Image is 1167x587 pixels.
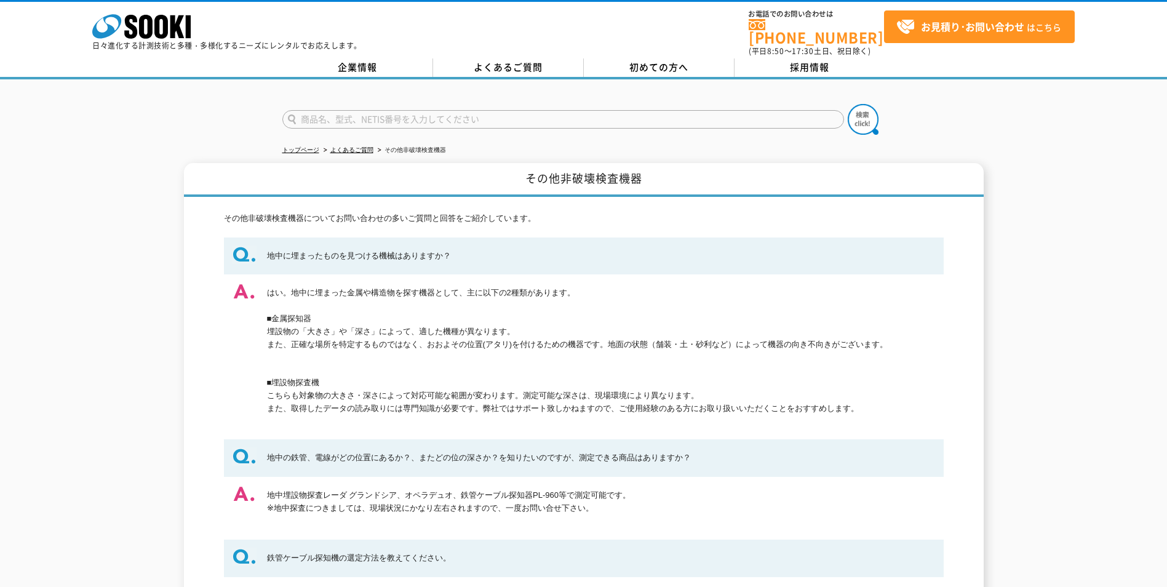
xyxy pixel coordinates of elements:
h1: その他非破壊検査機器 [184,163,984,197]
p: その他非破壊検査機器についてお問い合わせの多いご質問と回答をご紹介しています。 [224,212,944,225]
span: はこちら [896,18,1061,36]
dt: 鉄管ケーブル探知機の選定方法を教えてください。 [224,540,944,577]
strong: お見積り･お問い合わせ [921,19,1024,34]
a: [PHONE_NUMBER] [749,19,884,44]
img: btn_search.png [848,104,878,135]
dd: 地中埋設物探査レーダ グランドシア、オペラデュオ、鉄管ケーブル探知器PL-960等で測定可能です。 ※地中探査につきましては、現場状況にかなり左右されますので、一度お問い合せ下さい。 [224,477,944,527]
a: 採用情報 [735,58,885,77]
input: 商品名、型式、NETIS番号を入力してください [282,110,844,129]
dd: はい。地中に埋まった金属や構造物を探す機器として、主に以下の2種類があります。 ■金属探知器 埋設物の「大きさ」や「深さ」によって、適した機種が異なります。 また、正確な場所を特定するものではな... [224,274,944,427]
a: よくあるご質問 [330,146,373,153]
a: お見積り･お問い合わせはこちら [884,10,1075,43]
span: 17:30 [792,46,814,57]
span: 8:50 [767,46,784,57]
span: お電話でのお問い合わせは [749,10,884,18]
a: 初めての方へ [584,58,735,77]
span: (平日 ～ 土日、祝日除く) [749,46,870,57]
dt: 地中の鉄管、電線がどの位置にあるか？、またどの位の深さか？を知りたいのですが、測定できる商品はありますか？ [224,439,944,477]
a: よくあるご質問 [433,58,584,77]
a: 企業情報 [282,58,433,77]
span: 初めての方へ [629,60,688,74]
dt: 地中に埋まったものを見つける機械はありますか？ [224,238,944,275]
p: 日々進化する計測技術と多種・多様化するニーズにレンタルでお応えします。 [92,42,362,49]
li: その他非破壊検査機器 [375,144,446,157]
a: トップページ [282,146,319,153]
